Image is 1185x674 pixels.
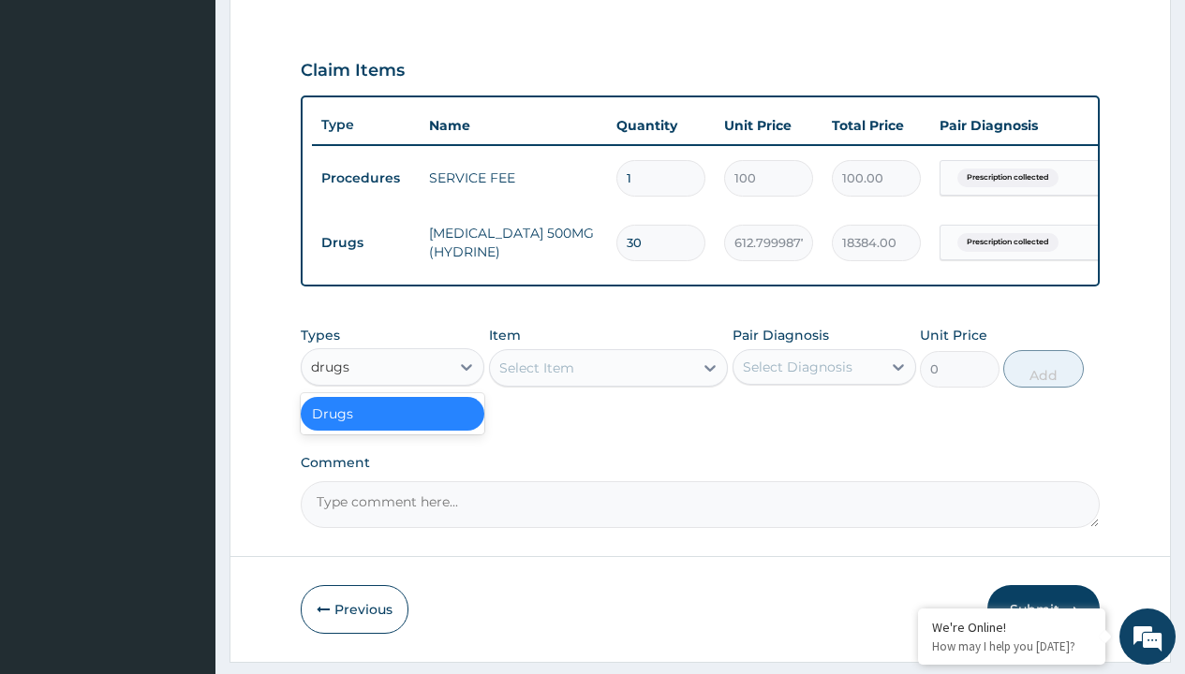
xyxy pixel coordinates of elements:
[9,463,357,529] textarea: Type your message and hit 'Enter'
[301,397,484,431] div: Drugs
[743,358,852,376] div: Select Diagnosis
[301,455,1100,471] label: Comment
[307,9,352,54] div: Minimize live chat window
[715,107,822,144] th: Unit Price
[930,107,1136,144] th: Pair Diagnosis
[932,619,1091,636] div: We're Online!
[1003,350,1083,388] button: Add
[97,105,315,129] div: Chat with us now
[607,107,715,144] th: Quantity
[35,94,76,140] img: d_794563401_company_1708531726252_794563401
[957,168,1059,187] span: Prescription collected
[301,585,408,634] button: Previous
[109,212,259,401] span: We're online!
[312,161,420,196] td: Procedures
[987,585,1100,634] button: Submit
[301,61,405,81] h3: Claim Items
[932,638,1091,654] p: How may I help you today?
[420,214,607,271] td: [MEDICAL_DATA] 500MG (HYDRINE)
[420,159,607,197] td: SERVICE FEE
[499,359,574,377] div: Select Item
[301,328,340,344] label: Types
[420,107,607,144] th: Name
[312,108,420,142] th: Type
[312,226,420,260] td: Drugs
[733,326,829,344] label: Pair Diagnosis
[957,233,1059,252] span: Prescription collected
[920,326,987,344] label: Unit Price
[489,326,521,344] label: Item
[822,107,930,144] th: Total Price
